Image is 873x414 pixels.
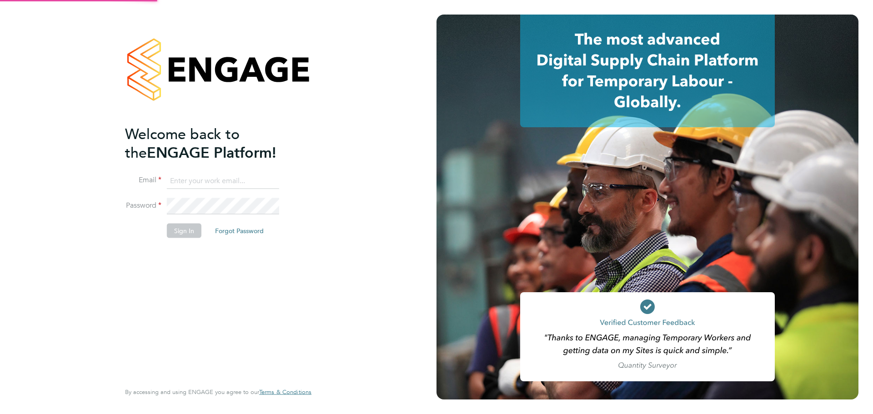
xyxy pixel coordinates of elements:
span: Welcome back to the [125,125,240,161]
span: By accessing and using ENGAGE you agree to our [125,388,311,396]
label: Email [125,175,161,185]
input: Enter your work email... [167,173,279,189]
label: Password [125,201,161,210]
a: Terms & Conditions [259,389,311,396]
span: Terms & Conditions [259,388,311,396]
h2: ENGAGE Platform! [125,125,302,162]
button: Sign In [167,224,201,238]
button: Forgot Password [208,224,271,238]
